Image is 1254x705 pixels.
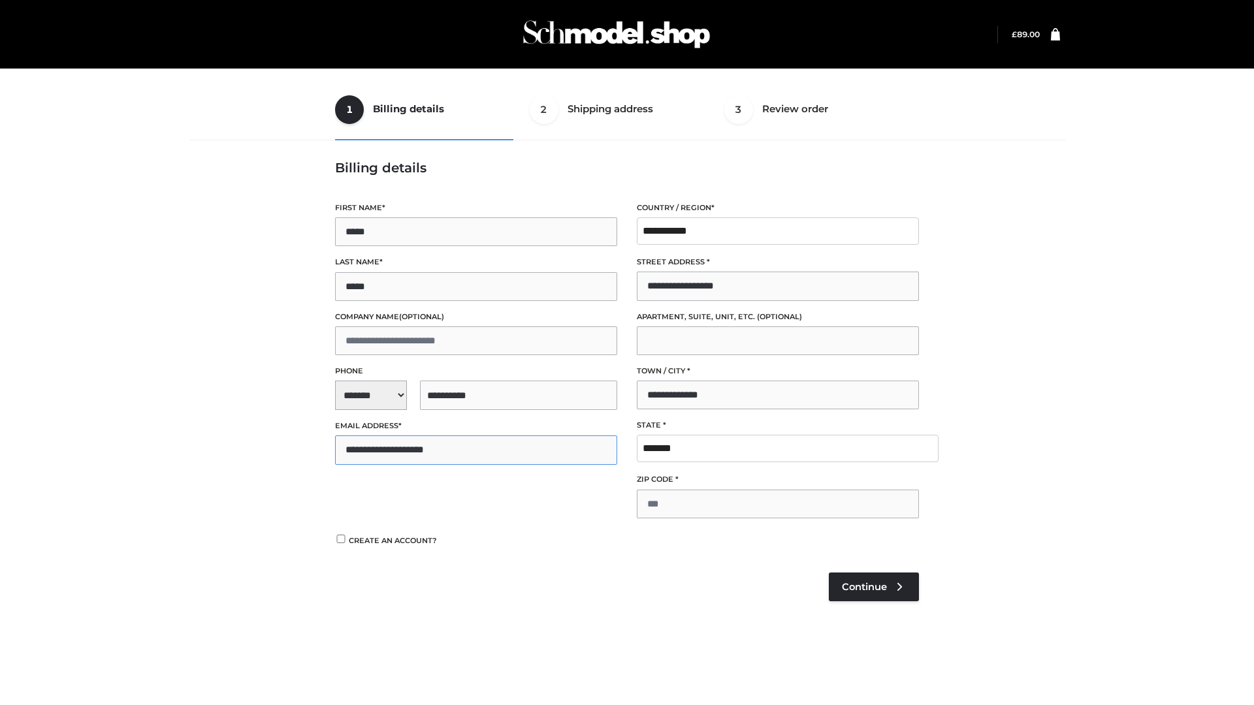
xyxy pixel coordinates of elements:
a: Continue [829,572,919,601]
label: Last name [335,256,617,268]
span: (optional) [399,312,444,321]
label: Email address [335,420,617,432]
span: Continue [842,581,887,593]
bdi: 89.00 [1012,29,1040,39]
label: Town / City [637,365,919,377]
span: Create an account? [349,536,437,545]
label: Street address [637,256,919,268]
img: Schmodel Admin 964 [519,8,715,60]
label: Company name [335,311,617,323]
h3: Billing details [335,160,919,176]
label: ZIP Code [637,473,919,486]
label: First name [335,202,617,214]
input: Create an account? [335,535,347,543]
label: Apartment, suite, unit, etc. [637,311,919,323]
label: State [637,419,919,431]
label: Phone [335,365,617,377]
label: Country / Region [637,202,919,214]
span: (optional) [757,312,802,321]
span: £ [1012,29,1017,39]
a: £89.00 [1012,29,1040,39]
